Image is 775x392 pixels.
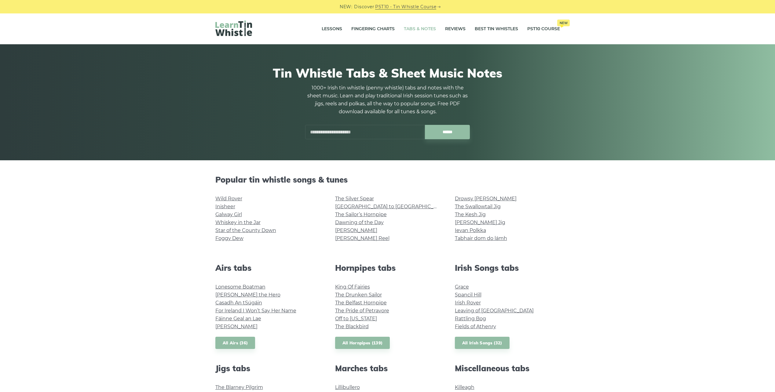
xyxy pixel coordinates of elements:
a: Killeagh [455,384,474,390]
a: The Swallowtail Jig [455,204,501,209]
a: [GEOGRAPHIC_DATA] to [GEOGRAPHIC_DATA] [335,204,448,209]
a: Tabs & Notes [404,21,436,37]
a: Lillibullero [335,384,360,390]
a: The Kesh Jig [455,212,486,217]
a: [PERSON_NAME] [335,227,377,233]
a: Spancil Hill [455,292,481,298]
a: The Blackbird [335,324,369,329]
a: The Pride of Petravore [335,308,389,314]
a: Fáinne Geal an Lae [215,316,261,321]
a: The Blarney Pilgrim [215,384,263,390]
span: New [557,20,570,26]
a: Tabhair dom do lámh [455,235,507,241]
a: Inisheer [215,204,235,209]
a: All Irish Songs (32) [455,337,510,349]
a: PST10 CourseNew [527,21,560,37]
a: Fields of Athenry [455,324,496,329]
a: Whiskey in the Jar [215,220,261,225]
a: Dawning of the Day [335,220,384,225]
h2: Miscellaneous tabs [455,364,560,373]
h2: Hornpipes tabs [335,263,440,273]
h2: Popular tin whistle songs & tunes [215,175,560,184]
a: Leaving of [GEOGRAPHIC_DATA] [455,308,534,314]
a: All Hornpipes (139) [335,337,390,349]
h2: Airs tabs [215,263,320,273]
a: [PERSON_NAME] the Hero [215,292,280,298]
a: All Airs (36) [215,337,255,349]
a: Drowsy [PERSON_NAME] [455,196,517,201]
a: Reviews [445,21,466,37]
a: Wild Rover [215,196,242,201]
a: [PERSON_NAME] Jig [455,220,505,225]
a: [PERSON_NAME] Reel [335,235,389,241]
a: Lonesome Boatman [215,284,265,290]
a: [PERSON_NAME] [215,324,258,329]
h2: Jigs tabs [215,364,320,373]
a: Ievan Polkka [455,227,486,233]
a: Best Tin Whistles [475,21,518,37]
a: Off to [US_STATE] [335,316,377,321]
a: The Silver Spear [335,196,374,201]
h2: Irish Songs tabs [455,263,560,273]
a: Galway Girl [215,212,242,217]
a: The Drunken Sailor [335,292,382,298]
a: Rattling Bog [455,316,486,321]
a: For Ireland I Won’t Say Her Name [215,308,296,314]
a: Irish Rover [455,300,481,306]
p: 1000+ Irish tin whistle (penny whistle) tabs and notes with the sheet music. Learn and play tradi... [305,84,470,116]
a: The Sailor’s Hornpipe [335,212,387,217]
h2: Marches tabs [335,364,440,373]
a: Foggy Dew [215,235,243,241]
a: Lessons [322,21,342,37]
a: The Belfast Hornpipe [335,300,387,306]
a: Star of the County Down [215,227,276,233]
a: King Of Fairies [335,284,370,290]
a: Grace [455,284,469,290]
a: Casadh An tSúgáin [215,300,262,306]
a: Fingering Charts [351,21,395,37]
h1: Tin Whistle Tabs & Sheet Music Notes [215,66,560,80]
img: LearnTinWhistle.com [215,20,252,36]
